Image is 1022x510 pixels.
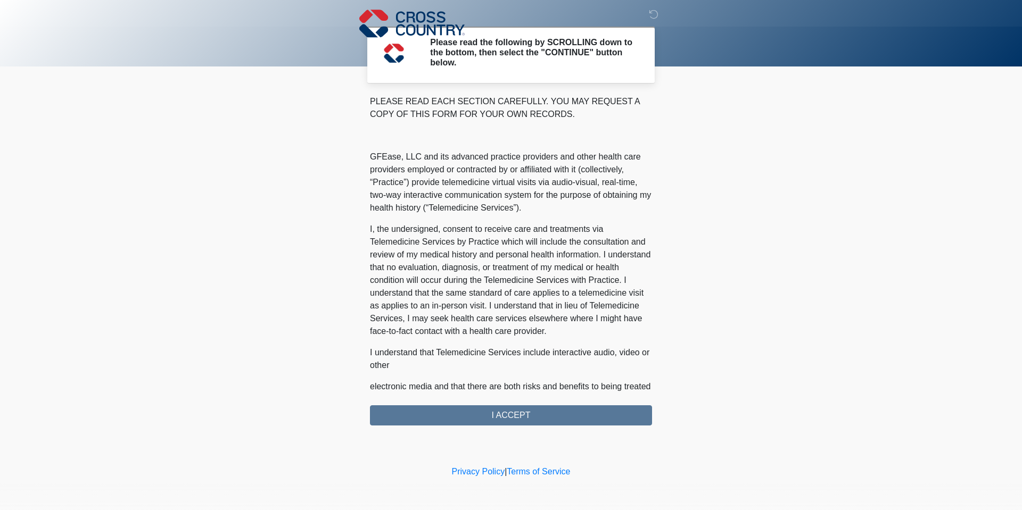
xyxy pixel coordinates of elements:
p: GFEase, LLC and its advanced practice providers and other health care providers employed or contr... [370,151,652,214]
p: PLEASE READ EACH SECTION CAREFULLY. YOU MAY REQUEST A COPY OF THIS FORM FOR YOUR OWN RECORDS. [370,95,652,121]
img: Agent Avatar [378,37,410,69]
a: Privacy Policy [452,467,505,476]
p: electronic media and that there are both risks and benefits to being treated via telemedicine. [370,380,652,406]
a: Terms of Service [507,467,570,476]
p: I understand that Telemedicine Services include interactive audio, video or other [370,346,652,372]
a: | [505,467,507,476]
h2: Please read the following by SCROLLING down to the bottom, then select the "CONTINUE" button below. [430,37,636,68]
img: Cross Country Logo [359,8,465,39]
p: I, the undersigned, consent to receive care and treatments via Telemedicine Services by Practice ... [370,223,652,338]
